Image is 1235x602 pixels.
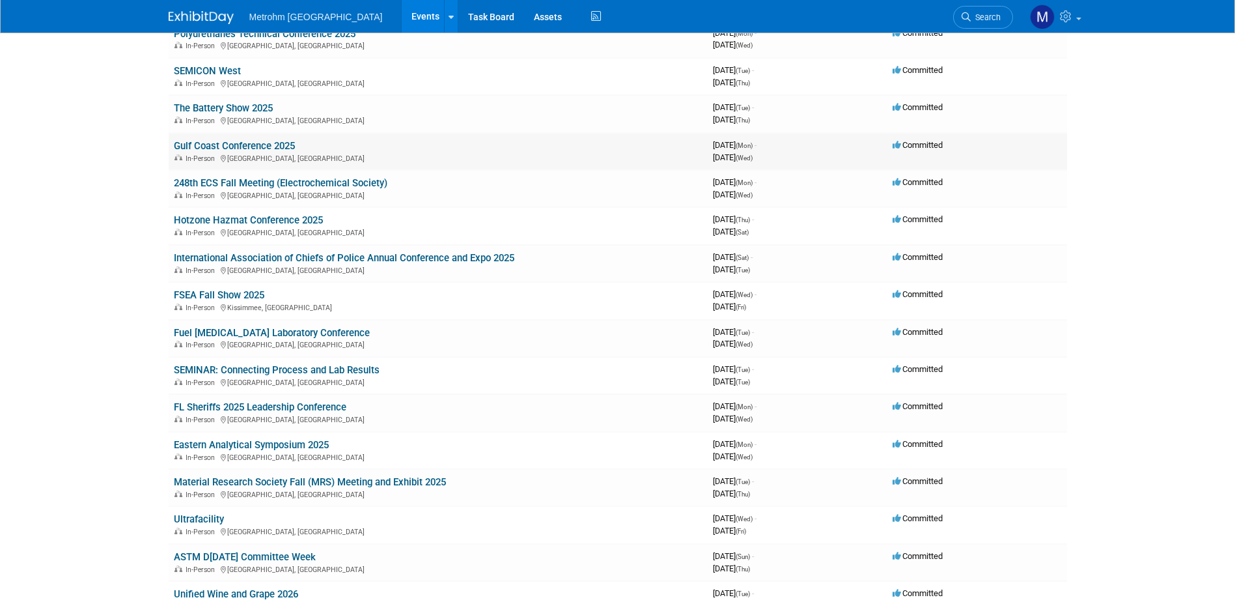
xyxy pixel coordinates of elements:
[713,227,749,236] span: [DATE]
[174,214,323,226] a: Hotzone Hazmat Conference 2025
[736,154,753,162] span: (Wed)
[713,28,756,38] span: [DATE]
[736,366,750,373] span: (Tue)
[186,192,219,200] span: In-Person
[713,190,753,199] span: [DATE]
[736,566,750,573] span: (Thu)
[893,102,943,112] span: Committed
[186,154,219,163] span: In-Person
[174,229,182,235] img: In-Person Event
[752,214,754,224] span: -
[174,377,702,387] div: [GEOGRAPHIC_DATA], [GEOGRAPHIC_DATA]
[736,528,746,535] span: (Fri)
[174,65,241,77] a: SEMICON West
[174,102,273,114] a: The Battery Show 2025
[752,65,754,75] span: -
[174,327,370,339] a: Fuel [MEDICAL_DATA] Laboratory Conference
[755,177,756,187] span: -
[713,489,750,498] span: [DATE]
[893,28,943,38] span: Committed
[174,177,387,189] a: 248th ECS Fall Meeting (Electrochemical Society)
[752,327,754,337] span: -
[174,78,702,88] div: [GEOGRAPHIC_DATA], [GEOGRAPHIC_DATA]
[755,289,756,299] span: -
[713,289,756,299] span: [DATE]
[736,441,753,448] span: (Mon)
[174,227,702,237] div: [GEOGRAPHIC_DATA], [GEOGRAPHIC_DATA]
[893,439,943,449] span: Committed
[752,364,754,374] span: -
[186,117,219,125] span: In-Person
[186,491,219,499] span: In-Person
[713,339,753,349] span: [DATE]
[186,79,219,88] span: In-Person
[736,104,750,111] span: (Tue)
[174,476,446,488] a: Material Research Society Fall (MRS) Meeting and Exhibit 2025
[713,65,754,75] span: [DATE]
[174,379,182,385] img: In-Person Event
[713,302,746,311] span: [DATE]
[736,229,749,236] span: (Sat)
[174,117,182,123] img: In-Person Event
[713,40,753,50] span: [DATE]
[736,30,753,37] span: (Mon)
[174,401,346,413] a: FL Sheriffs 2025 Leadership Conference
[893,364,943,374] span: Committed
[174,266,182,273] img: In-Person Event
[893,513,943,523] span: Committed
[713,513,756,523] span: [DATE]
[893,327,943,337] span: Committed
[893,252,943,262] span: Committed
[174,140,295,152] a: Gulf Coast Conference 2025
[736,491,750,498] span: (Thu)
[174,364,380,376] a: SEMINAR: Connecting Process and Lab Results
[755,140,756,150] span: -
[752,588,754,598] span: -
[736,254,749,261] span: (Sat)
[713,214,754,224] span: [DATE]
[174,289,264,301] a: FSEA Fall Show 2025
[736,304,746,311] span: (Fri)
[174,190,702,200] div: [GEOGRAPHIC_DATA], [GEOGRAPHIC_DATA]
[736,142,753,149] span: (Mon)
[174,526,702,536] div: [GEOGRAPHIC_DATA], [GEOGRAPHIC_DATA]
[713,327,754,337] span: [DATE]
[174,416,182,422] img: In-Person Event
[736,590,750,597] span: (Tue)
[713,364,754,374] span: [DATE]
[174,252,514,264] a: International Association of Chiefs of Police Annual Conference and Expo 2025
[174,551,316,563] a: ASTM D[DATE] Committee Week
[174,28,355,40] a: Polyurethanes Technical Conference 2025
[752,102,754,112] span: -
[174,588,298,600] a: Unified Wine and Grape 2026
[713,102,754,112] span: [DATE]
[174,265,702,275] div: [GEOGRAPHIC_DATA], [GEOGRAPHIC_DATA]
[174,40,702,50] div: [GEOGRAPHIC_DATA], [GEOGRAPHIC_DATA]
[736,79,750,87] span: (Thu)
[713,451,753,461] span: [DATE]
[713,252,753,262] span: [DATE]
[174,491,182,497] img: In-Person Event
[736,117,750,124] span: (Thu)
[713,439,756,449] span: [DATE]
[249,12,383,22] span: Metrohm [GEOGRAPHIC_DATA]
[186,304,219,312] span: In-Person
[174,489,702,499] div: [GEOGRAPHIC_DATA], [GEOGRAPHIC_DATA]
[174,564,702,574] div: [GEOGRAPHIC_DATA], [GEOGRAPHIC_DATA]
[174,439,329,451] a: Eastern Analytical Symposium 2025
[755,439,756,449] span: -
[755,401,756,411] span: -
[893,289,943,299] span: Committed
[186,42,219,50] span: In-Person
[736,379,750,386] span: (Tue)
[174,341,182,347] img: In-Person Event
[713,377,750,386] span: [DATE]
[174,115,702,125] div: [GEOGRAPHIC_DATA], [GEOGRAPHIC_DATA]
[713,564,750,573] span: [DATE]
[893,177,943,187] span: Committed
[736,192,753,199] span: (Wed)
[736,416,753,423] span: (Wed)
[186,416,219,424] span: In-Person
[174,414,702,424] div: [GEOGRAPHIC_DATA], [GEOGRAPHIC_DATA]
[755,28,756,38] span: -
